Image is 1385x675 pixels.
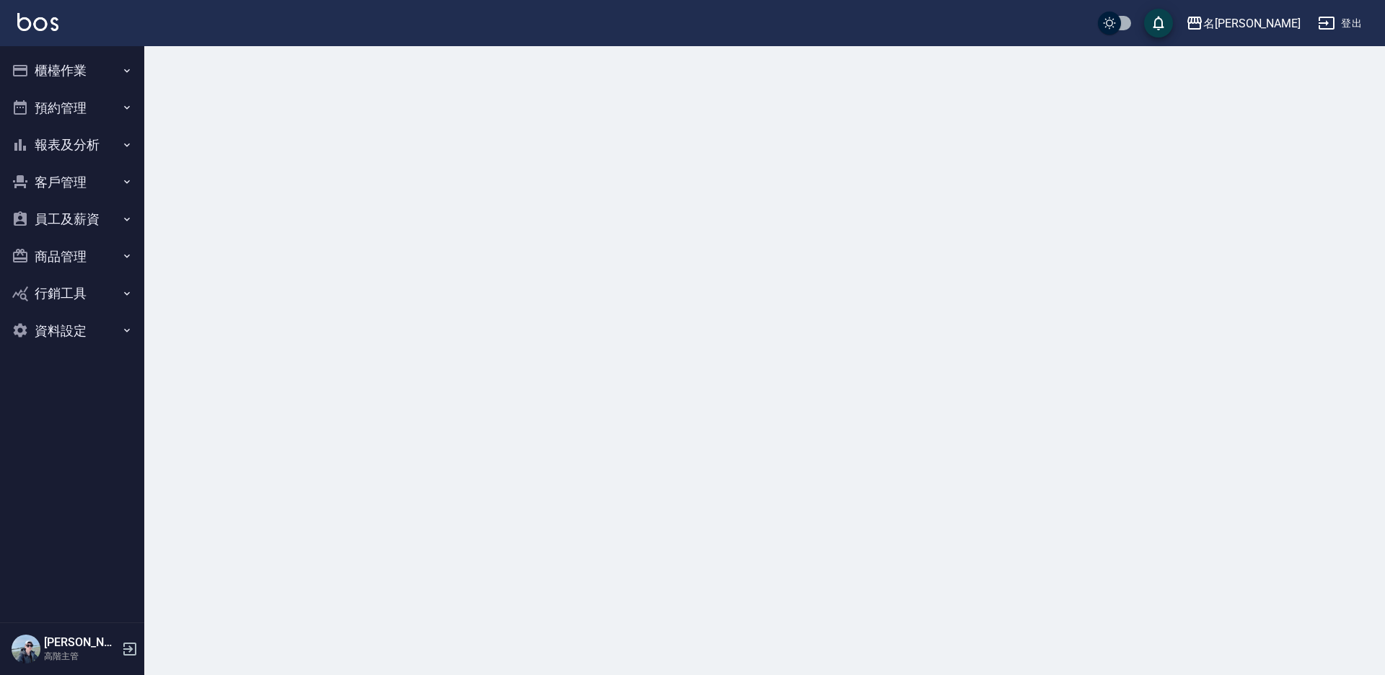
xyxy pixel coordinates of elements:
button: 客戶管理 [6,164,138,201]
img: Person [12,635,40,663]
button: 登出 [1312,10,1368,37]
button: 名[PERSON_NAME] [1180,9,1306,38]
button: 行銷工具 [6,275,138,312]
img: Logo [17,13,58,31]
button: 報表及分析 [6,126,138,164]
div: 名[PERSON_NAME] [1203,14,1301,32]
button: 商品管理 [6,238,138,275]
button: 資料設定 [6,312,138,350]
button: 員工及薪資 [6,200,138,238]
h5: [PERSON_NAME] [44,635,118,650]
button: save [1144,9,1173,37]
button: 預約管理 [6,89,138,127]
p: 高階主管 [44,650,118,663]
button: 櫃檯作業 [6,52,138,89]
